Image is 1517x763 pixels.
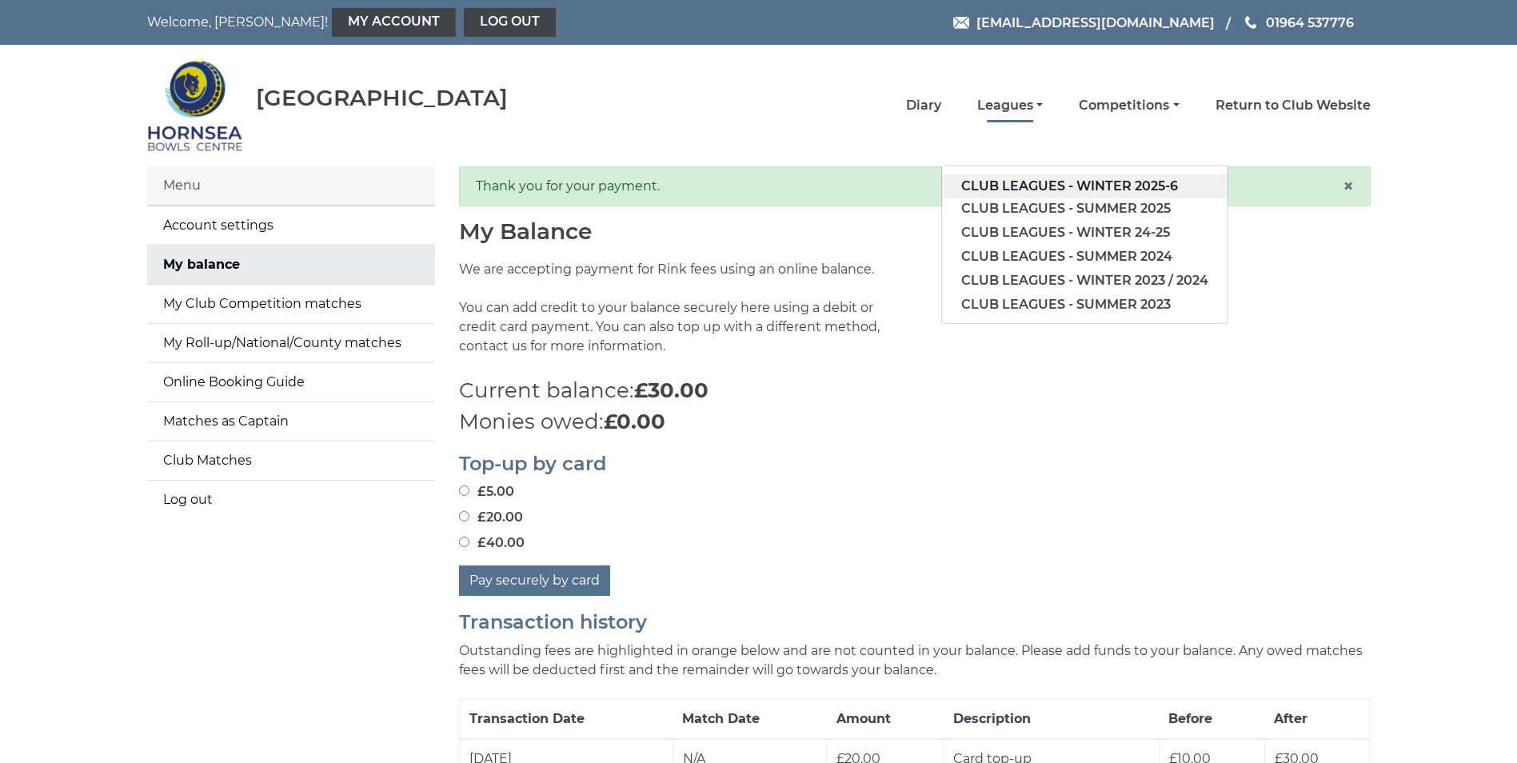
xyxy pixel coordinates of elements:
[941,166,1228,324] ul: Leagues
[147,363,435,401] a: Online Booking Guide
[1245,16,1256,29] img: Phone us
[459,641,1371,680] p: Outstanding fees are highlighted in orange below and are not counted in your balance. Please add ...
[1159,699,1264,739] th: Before
[942,221,1228,245] a: Club leagues - Winter 24-25
[977,97,1043,114] a: Leagues
[459,508,523,527] label: £20.00
[147,50,243,162] img: Hornsea Bowls Centre
[459,406,1371,437] p: Monies owed:
[147,324,435,362] a: My Roll-up/National/County matches
[459,375,1371,406] p: Current balance:
[953,13,1215,33] a: Email [EMAIL_ADDRESS][DOMAIN_NAME]
[942,245,1228,269] a: Club leagues - Summer 2024
[147,285,435,323] a: My Club Competition matches
[1079,97,1179,114] a: Competitions
[459,511,469,521] input: £20.00
[147,441,435,480] a: Club Matches
[953,17,969,29] img: Email
[634,378,709,403] strong: £30.00
[459,533,525,553] label: £40.00
[1266,14,1354,30] span: 01964 537776
[604,409,665,434] strong: £0.00
[1216,97,1371,114] a: Return to Club Website
[459,699,673,739] th: Transaction Date
[332,8,456,37] a: My Account
[942,269,1228,293] a: Club leagues - Winter 2023 / 2024
[459,453,1371,474] h2: Top-up by card
[1343,174,1354,198] span: ×
[459,482,514,501] label: £5.00
[147,402,435,441] a: Matches as Captain
[942,174,1228,198] a: Club leagues - Winter 2025-6
[459,565,610,596] button: Pay securely by card
[459,537,469,547] input: £40.00
[906,97,941,114] a: Diary
[147,246,435,284] a: My balance
[147,166,435,206] div: Menu
[459,260,903,375] p: We are accepting payment for Rink fees using an online balance. You can add credit to your balanc...
[673,699,826,739] th: Match Date
[827,699,944,739] th: Amount
[256,86,508,110] div: [GEOGRAPHIC_DATA]
[944,699,1160,739] th: Description
[942,197,1228,221] a: Club leagues - Summer 2025
[1343,177,1354,196] button: Close
[147,481,435,519] a: Log out
[1264,699,1370,739] th: After
[147,8,643,37] nav: Welcome, [PERSON_NAME]!
[459,485,469,496] input: £5.00
[459,219,1371,244] h1: My Balance
[976,14,1215,30] span: [EMAIL_ADDRESS][DOMAIN_NAME]
[942,293,1228,317] a: Club leagues - Summer 2023
[459,612,1371,633] h2: Transaction history
[147,206,435,245] a: Account settings
[1243,13,1354,33] a: Phone us 01964 537776
[464,8,556,37] a: Log out
[459,166,1371,206] div: Thank you for your payment.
